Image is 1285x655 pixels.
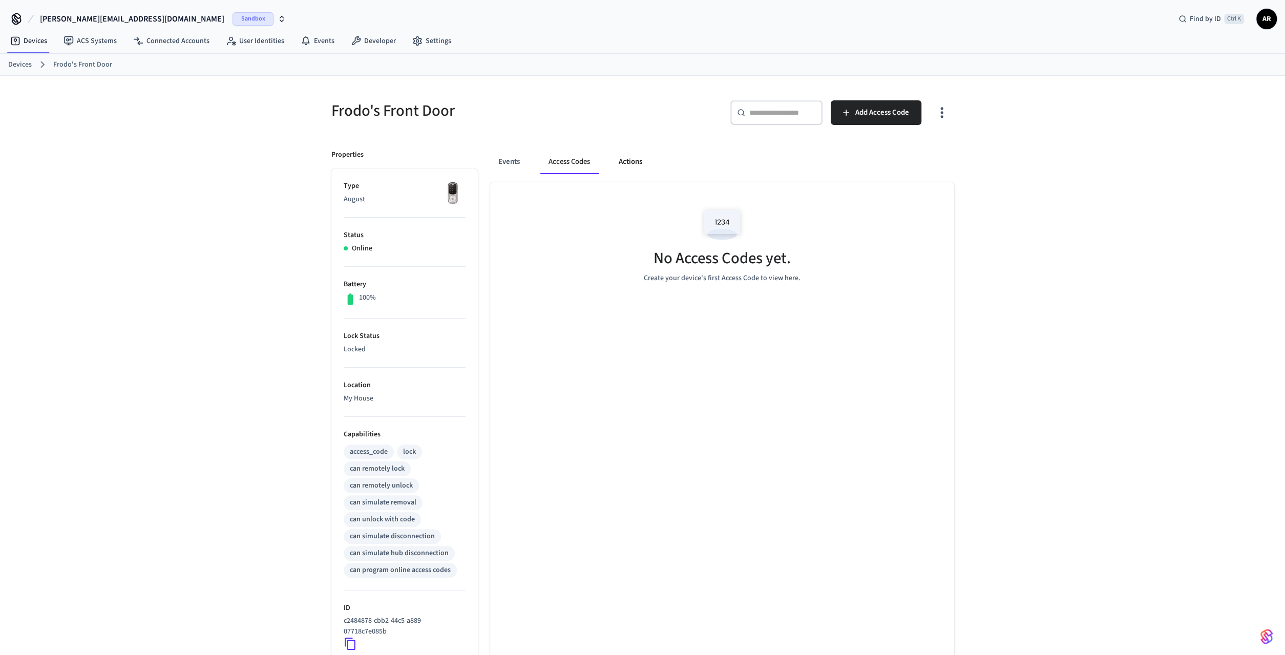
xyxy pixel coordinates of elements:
a: Frodo's Front Door [53,59,112,70]
p: My House [344,393,466,404]
span: Ctrl K [1224,14,1244,24]
p: c2484878-cbb2-44c5-a889-07718c7e085b [344,616,461,637]
div: can simulate disconnection [350,531,435,542]
div: can remotely unlock [350,480,413,491]
a: ACS Systems [55,32,125,50]
img: Yale Assure Touchscreen Wifi Smart Lock, Satin Nickel, Front [440,181,466,206]
div: Find by IDCtrl K [1170,10,1252,28]
img: Access Codes Empty State [699,203,745,246]
div: can unlock with code [350,514,415,525]
div: can remotely lock [350,463,405,474]
button: Actions [610,150,650,174]
p: Locked [344,344,466,355]
h5: No Access Codes yet. [654,248,791,269]
p: Online [352,243,372,254]
a: Devices [2,32,55,50]
span: AR [1257,10,1276,28]
img: SeamLogoGradient.69752ec5.svg [1260,628,1273,645]
p: Lock Status [344,331,466,342]
a: Devices [8,59,32,70]
p: Type [344,181,466,192]
button: Add Access Code [831,100,921,125]
div: can simulate hub disconnection [350,548,449,559]
div: can program online access codes [350,565,451,576]
a: Developer [343,32,404,50]
span: Find by ID [1190,14,1221,24]
h5: Frodo's Front Door [331,100,637,121]
p: Capabilities [344,429,466,440]
a: Events [292,32,343,50]
button: Access Codes [540,150,598,174]
p: Status [344,230,466,241]
p: Properties [331,150,364,160]
p: 100% [359,292,376,303]
span: [PERSON_NAME][EMAIL_ADDRESS][DOMAIN_NAME] [40,13,224,25]
a: User Identities [218,32,292,50]
div: ant example [490,150,954,174]
div: can simulate removal [350,497,416,508]
p: August [344,194,466,205]
button: Events [490,150,528,174]
p: Battery [344,279,466,290]
p: Create your device's first Access Code to view here. [644,273,801,284]
button: AR [1256,9,1277,29]
a: Settings [404,32,459,50]
span: Sandbox [233,12,273,26]
div: access_code [350,447,388,457]
p: ID [344,603,466,614]
p: Location [344,380,466,391]
span: Add Access Code [855,106,909,119]
div: lock [403,447,416,457]
a: Connected Accounts [125,32,218,50]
